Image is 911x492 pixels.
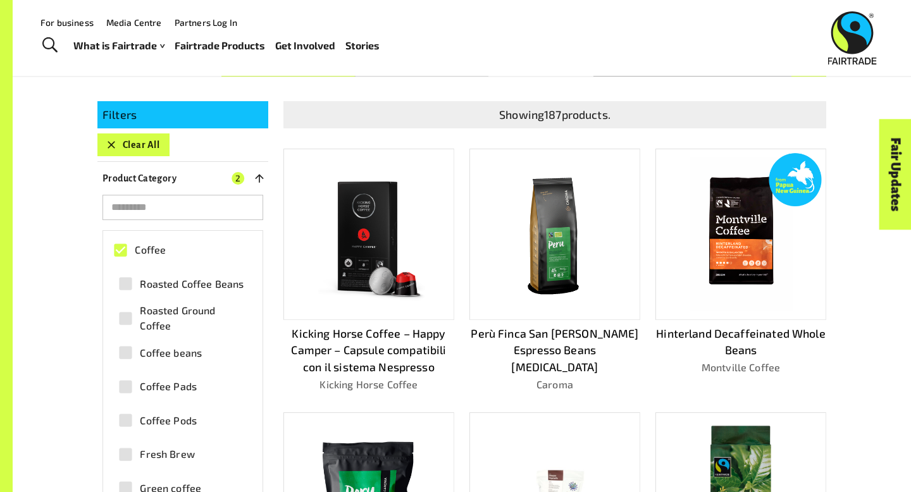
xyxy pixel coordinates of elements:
a: Stories [345,37,380,55]
p: Kicking Horse Coffee – Happy Camper – Capsule compatibili con il sistema Nespresso [283,325,454,376]
span: Fresh Brew [140,446,195,462]
p: Showing 187 products. [288,106,821,123]
p: Filters [102,106,263,123]
p: Perù Finca San [PERSON_NAME] Espresso Beans [MEDICAL_DATA] [469,325,640,376]
span: Coffee beans [140,345,202,360]
span: Coffee [135,242,166,257]
a: For business [40,17,94,28]
span: Roasted Coffee Beans [140,276,244,292]
span: Coffee Pads [140,379,197,394]
button: Product Category [97,167,268,190]
span: Roasted Ground Coffee [140,303,245,333]
span: 2 [232,172,244,185]
p: Kicking Horse Coffee [283,377,454,392]
img: Fairtrade Australia New Zealand logo [828,11,877,65]
p: Hinterland Decaffeinated Whole Beans [655,325,826,359]
a: Kicking Horse Coffee – Happy Camper – Capsule compatibili con il sistema NespressoKicking Horse C... [283,149,454,393]
span: Coffee Pods [140,413,197,428]
a: Toggle Search [34,30,65,61]
a: Hinterland Decaffeinated Whole BeansMontville Coffee [655,149,826,393]
p: Caroma [469,377,640,392]
a: Media Centre [106,17,162,28]
p: Product Category [102,171,177,186]
a: Fairtrade Products [175,37,265,55]
button: Clear All [97,133,170,156]
a: Perù Finca San [PERSON_NAME] Espresso Beans [MEDICAL_DATA]Caroma [469,149,640,393]
p: Montville Coffee [655,360,826,375]
a: Partners Log In [175,17,237,28]
a: Get Involved [275,37,335,55]
a: What is Fairtrade [73,37,164,55]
